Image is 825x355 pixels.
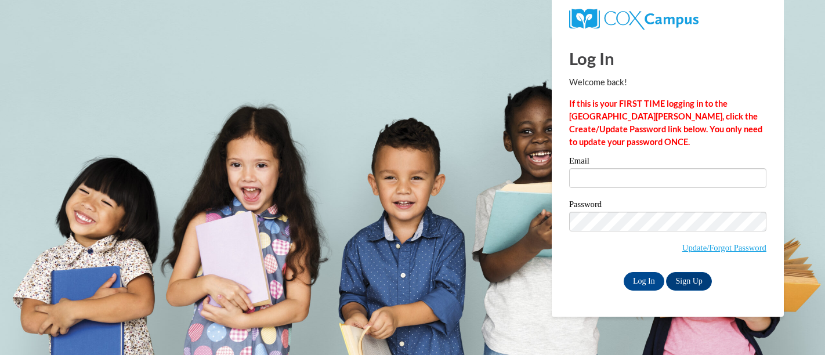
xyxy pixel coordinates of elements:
[569,200,766,212] label: Password
[569,9,699,30] img: COX Campus
[569,46,766,70] h1: Log In
[624,272,664,291] input: Log In
[569,157,766,168] label: Email
[569,99,762,147] strong: If this is your FIRST TIME logging in to the [GEOGRAPHIC_DATA][PERSON_NAME], click the Create/Upd...
[569,76,766,89] p: Welcome back!
[569,13,699,23] a: COX Campus
[682,243,766,252] a: Update/Forgot Password
[666,272,711,291] a: Sign Up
